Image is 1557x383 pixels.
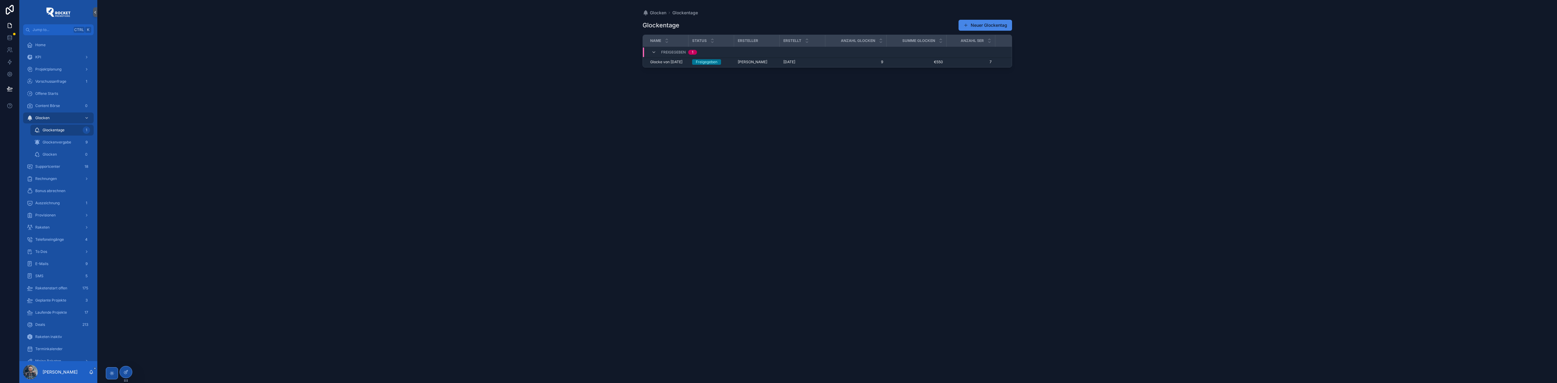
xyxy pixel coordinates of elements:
[23,173,94,184] a: Rechnungen
[83,163,90,170] div: 18
[35,201,60,205] span: Auszeichnung
[43,369,78,375] p: [PERSON_NAME]
[35,237,64,242] span: Telefoneingänge
[23,331,94,342] a: Raketen inaktiv
[35,43,46,47] span: Home
[672,10,698,16] a: Glockentage
[890,60,943,64] span: €550
[83,272,90,280] div: 5
[35,91,58,96] span: Offene Starts
[35,334,62,339] span: Raketen inaktiv
[23,356,94,367] a: Meine Raketen
[19,35,97,361] div: scrollable content
[650,38,661,43] span: Name
[23,222,94,233] a: Raketen
[23,88,94,99] a: Offene Starts
[74,27,85,33] span: Ctrl
[35,103,60,108] span: Content Börse
[23,185,94,196] a: Bonus abrechnen
[959,20,1012,31] button: Neuer Glockentag
[23,40,94,50] a: Home
[35,261,48,266] span: E-Mails
[23,271,94,281] a: SMS5
[81,285,90,292] div: 175
[83,151,90,158] div: 0
[738,38,758,43] span: Ersteller
[35,55,41,60] span: KPI
[35,249,47,254] span: To Dos
[950,60,992,64] span: 7
[30,125,94,136] a: Glockentage1
[83,126,90,134] div: 1
[23,258,94,269] a: E-Mails9
[30,137,94,148] a: Glockenvergabe9
[23,343,94,354] a: Terminkalender
[83,199,90,207] div: 1
[23,295,94,306] a: Geplante Projekte3
[783,38,801,43] span: Erstellt
[783,60,795,64] span: [DATE]
[35,274,43,278] span: SMS
[35,298,66,303] span: Geplante Projekte
[23,64,94,75] a: Projektplanung
[83,102,90,109] div: 0
[692,50,693,55] div: 1
[692,38,707,43] span: Status
[23,234,94,245] a: Telefoneingänge4
[83,78,90,85] div: 1
[35,188,65,193] span: Bonus abrechnen
[35,359,61,364] span: Meine Raketen
[30,149,94,160] a: Glocken0
[43,152,57,157] span: Glocken
[643,21,679,29] h1: Glockentage
[35,225,50,230] span: Raketen
[83,309,90,316] div: 17
[23,246,94,257] a: To Dos
[35,164,60,169] span: Supportcenter
[35,322,45,327] span: Deals
[643,10,666,16] a: Glocken
[738,60,767,64] span: [PERSON_NAME]
[841,38,875,43] span: Anzahl Glocken
[83,260,90,267] div: 9
[23,76,94,87] a: Vorschussanfrage1
[23,112,94,123] a: Glocken
[35,67,61,72] span: Projektplanung
[35,116,50,120] span: Glocken
[23,319,94,330] a: Deals213
[23,283,94,294] a: Raketenstart offen175
[35,347,63,351] span: Terminkalender
[23,100,94,111] a: Content Börse0
[995,60,1046,64] span: 2
[43,140,71,145] span: Glockenvergabe
[35,213,56,218] span: Provisionen
[661,50,686,55] span: Freigegeben
[650,60,682,64] span: Glocke von [DATE]
[23,198,94,209] a: Auszeichnung1
[23,52,94,63] a: KPI
[902,38,935,43] span: Summe Glocken
[650,10,666,16] span: Glocken
[46,7,71,17] img: App logo
[961,38,984,43] span: Anzahl 5er
[83,236,90,243] div: 4
[23,161,94,172] a: Supportcenter18
[23,24,94,35] button: Jump to...CtrlK
[33,27,71,32] span: Jump to...
[35,176,57,181] span: Rechnungen
[83,139,90,146] div: 9
[696,59,717,65] div: Freigegeben
[81,321,90,328] div: 213
[35,286,67,291] span: Raketenstart offen
[35,310,67,315] span: Laufende Projekte
[23,307,94,318] a: Laufende Projekte17
[35,79,66,84] span: Vorschussanfrage
[829,60,883,64] span: 9
[23,210,94,221] a: Provisionen
[86,27,91,32] span: K
[43,128,64,133] span: Glockentage
[83,297,90,304] div: 3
